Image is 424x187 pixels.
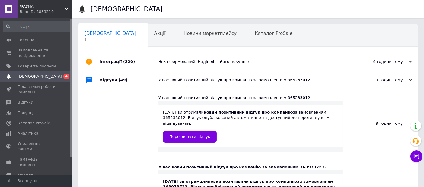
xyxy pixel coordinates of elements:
div: Відгуки [100,71,158,89]
div: У вас новий позитивний відгук про компанію за замовленням 363973723. [158,164,343,170]
span: Каталог ProSale [255,31,292,36]
span: Управління сайтом [18,141,56,152]
span: Покупці [18,110,34,116]
div: У вас новий позитивний відгук про компанію за замовленням 365233012. [158,95,343,101]
div: У вас новий позитивний відгук про компанію за замовленням 365233012. [158,77,352,83]
div: Інтеграції [100,53,158,71]
div: 9 годин тому [352,77,412,83]
a: Переглянути відгук [163,131,217,143]
span: Товари та послуги [18,64,56,69]
div: 9 годин тому [343,89,418,158]
span: 14 [84,37,136,42]
button: Чат з покупцем [410,150,422,162]
span: Маркет [18,173,33,178]
span: Каталог ProSale [18,120,50,126]
span: Переглянути відгук [169,134,210,139]
span: (49) [119,78,128,82]
div: Чек сформований. Надішліть його покупцю [158,59,352,64]
h1: [DEMOGRAPHIC_DATA] [91,5,163,13]
span: Новини маркетплейсу [183,31,237,36]
span: Замовлення та повідомлення [18,48,56,58]
span: (220) [123,59,135,64]
span: [DEMOGRAPHIC_DATA] [84,31,136,36]
div: 4 години тому [352,59,412,64]
span: Гаманець компанії [18,157,56,167]
b: новий позитивний відгук про компанію [204,110,293,114]
b: новий позитивний відгук про компанію [208,179,297,184]
span: Відгуки [18,100,33,105]
span: ФАУНА [20,4,65,9]
span: 4 [63,74,69,79]
span: Показники роботи компанії [18,84,56,95]
div: Ваш ID: 3883219 [20,9,72,14]
span: Головна [18,37,34,43]
span: Аналітика [18,131,38,136]
span: Акції [154,31,166,36]
div: [DATE] ви отримали за замовленням 365233012. Відгук опублікований автоматично та доступний до пер... [163,110,338,143]
span: [DEMOGRAPHIC_DATA] [18,74,62,79]
input: Пошук [3,21,71,32]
